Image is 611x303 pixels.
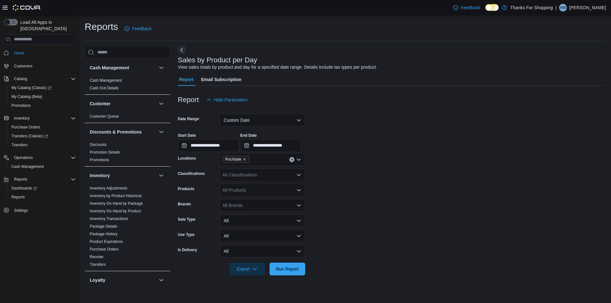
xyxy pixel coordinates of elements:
label: End Date [240,133,257,138]
input: Press the down key to open a popover containing a calendar. [178,139,239,152]
button: My Catalog (Beta) [6,92,78,101]
button: All [220,214,305,227]
button: Cash Management [90,65,156,71]
span: Rochdale [225,156,242,162]
span: Catalog [11,75,76,83]
span: Dashboards [9,184,76,192]
div: Customer [85,113,170,123]
span: Cash Management [9,163,76,170]
span: Dashboards [11,186,37,191]
span: Customers [14,64,32,69]
a: Inventory by Product Historical [90,194,142,198]
span: My Catalog (Beta) [9,93,76,100]
p: | [555,4,557,11]
p: [PERSON_NAME] [569,4,606,11]
span: Promotions [90,157,109,162]
a: Home [11,49,27,57]
a: Transfers (Classic) [9,132,51,140]
span: Reports [14,177,27,182]
span: Settings [11,206,76,214]
button: Cash Management [158,64,165,72]
a: Customer Queue [90,114,119,119]
a: Transfers (Classic) [6,132,78,141]
a: Inventory On Hand by Product [90,209,141,213]
span: Operations [14,155,33,160]
h3: Sales by Product per Day [178,56,257,64]
button: Remove Rochdale from selection in this group [242,157,246,161]
label: Sale Type [178,217,195,222]
a: My Catalog (Beta) [9,93,45,100]
button: Inventory [90,172,156,179]
span: My Catalog (Classic) [9,84,76,92]
label: Is Delivery [178,247,197,252]
span: Reorder [90,254,103,259]
button: Reports [6,193,78,202]
button: Reports [1,175,78,184]
button: Hide Parameters [204,93,250,106]
h3: Customer [90,100,110,107]
span: My Catalog (Beta) [11,94,42,99]
span: My Catalog (Classic) [11,85,52,90]
button: Purchase Orders [6,123,78,132]
span: Inventory Adjustments [90,186,127,191]
span: Inventory Transactions [90,216,128,221]
a: Promotion Details [90,150,120,155]
span: Cash Out Details [90,86,119,91]
button: Catalog [11,75,30,83]
span: Home [11,49,76,57]
a: Discounts [90,142,107,147]
span: Report [179,73,193,86]
span: Promotions [9,102,76,109]
label: Brands [178,202,191,207]
div: Inventory [85,184,170,271]
button: Home [1,48,78,58]
button: Catalog [1,74,78,83]
a: Promotions [90,158,109,162]
a: Inventory Transactions [90,217,128,221]
label: Use Type [178,232,194,237]
button: Discounts & Promotions [90,129,156,135]
span: Product Expirations [90,239,123,244]
a: Inventory On Hand by Package [90,201,143,206]
div: Cash Management [85,77,170,94]
button: Promotions [6,101,78,110]
button: Run Report [270,263,305,275]
span: Reports [11,176,76,183]
button: Inventory [1,114,78,123]
span: Catalog [14,76,27,81]
span: Package History [90,231,117,237]
span: Inventory by Product Historical [90,193,142,198]
a: Product Expirations [90,239,123,244]
button: Settings [1,205,78,215]
input: Dark Mode [485,4,499,11]
button: Customer [90,100,156,107]
h3: Report [178,96,199,104]
span: Transfers [11,142,27,148]
span: Operations [11,154,76,162]
h1: Reports [85,20,118,33]
nav: Complex example [4,46,76,231]
p: Thanks For Shopping [510,4,553,11]
button: Loyalty [158,276,165,284]
a: Purchase Orders [90,247,119,251]
button: Operations [1,153,78,162]
span: Feedback [461,4,480,11]
a: Package Details [90,224,117,229]
button: Customer [158,100,165,107]
a: Cash Out Details [90,86,119,90]
label: Products [178,186,194,191]
a: Cash Management [90,78,122,83]
span: Transfers (Classic) [9,132,76,140]
h3: Inventory [90,172,110,179]
button: Cash Management [6,162,78,171]
button: Next [178,46,186,54]
button: All [220,245,305,258]
h3: Loyalty [90,277,105,283]
button: Inventory [11,114,32,122]
a: My Catalog (Classic) [6,83,78,92]
a: Reports [9,193,27,201]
